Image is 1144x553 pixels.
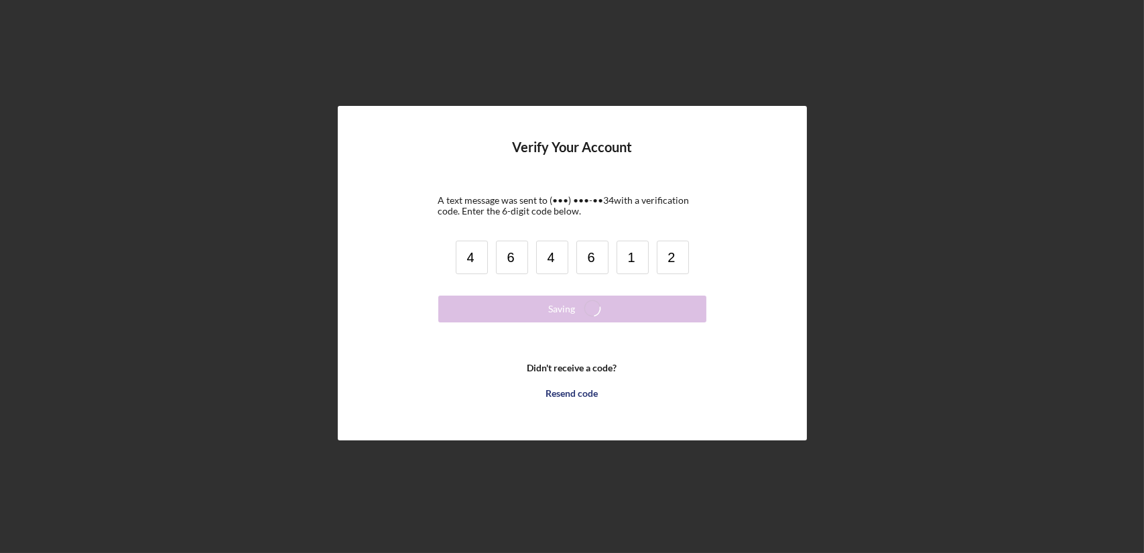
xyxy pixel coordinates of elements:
h4: Verify Your Account [512,139,632,175]
div: Resend code [546,380,598,407]
b: Didn't receive a code? [527,363,617,373]
div: Saving [549,296,576,322]
div: A text message was sent to (•••) •••-•• 34 with a verification code. Enter the 6-digit code below. [438,195,706,217]
button: Resend code [438,380,706,407]
button: Saving [438,296,706,322]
